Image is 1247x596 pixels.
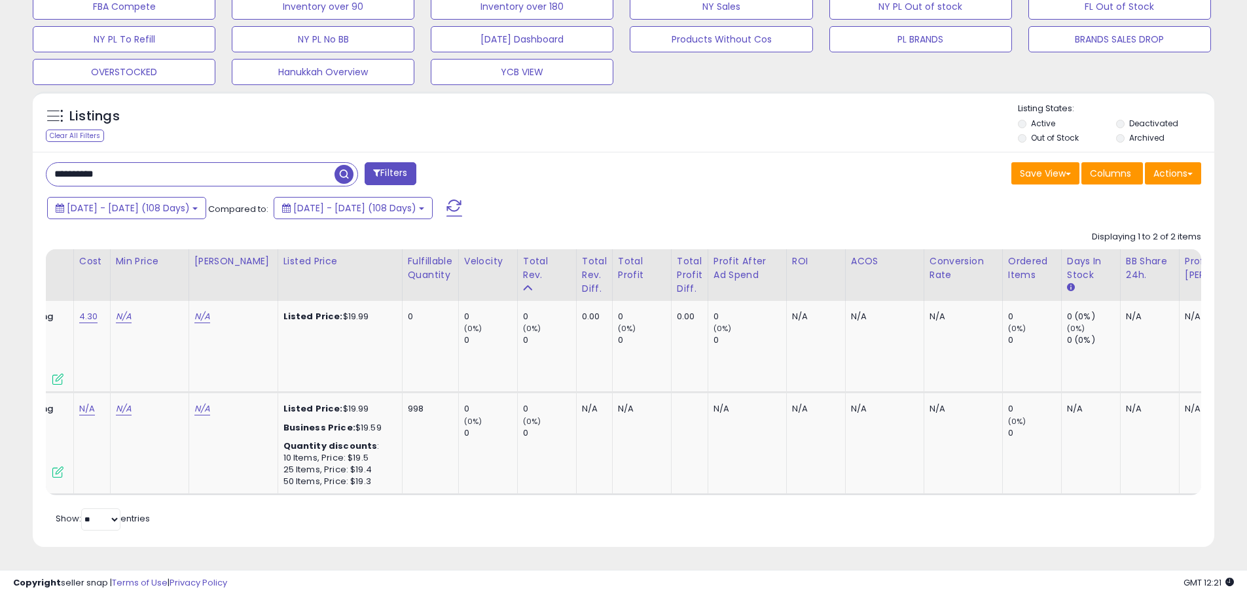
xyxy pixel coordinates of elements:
div: 0 [523,311,576,323]
div: 0 [1008,334,1061,346]
div: 0 [523,403,576,415]
div: : [283,440,392,452]
span: [DATE] - [DATE] (108 Days) [67,202,190,215]
div: Conversion Rate [930,254,997,282]
div: 0 [523,334,576,346]
a: Terms of Use [112,576,168,589]
b: Quantity discounts [283,440,378,452]
div: N/A [1126,403,1169,415]
div: N/A [714,403,776,415]
div: N/A [1067,403,1110,415]
h5: Listings [69,107,120,126]
label: Active [1031,118,1055,129]
div: ACOS [851,254,918,268]
div: 0 [1008,311,1061,323]
div: Profit After Ad Spend [714,254,781,282]
small: (0%) [464,416,482,427]
div: 0 [408,311,448,323]
small: (0%) [714,323,732,334]
div: 50 Items, Price: $19.3 [283,476,392,487]
div: $19.99 [283,403,392,415]
div: 0.00 [582,311,602,323]
div: $19.99 [283,311,392,323]
button: Filters [365,162,416,185]
label: Out of Stock [1031,132,1079,143]
a: N/A [194,402,210,415]
div: 998 [408,403,448,415]
button: OVERSTOCKED [33,59,215,85]
div: N/A [851,311,914,323]
b: Listed Price: [283,402,343,415]
div: N/A [618,403,661,415]
button: PL BRANDS [829,26,1012,52]
div: Listed Price [283,254,397,268]
small: (0%) [1008,323,1026,334]
div: ROI [792,254,840,268]
div: Total Profit Diff. [677,254,702,296]
div: [PERSON_NAME] [194,254,272,268]
div: Velocity [464,254,512,268]
div: 0 [618,334,671,346]
div: Clear All Filters [46,130,104,142]
label: Archived [1129,132,1165,143]
div: 0 [464,334,517,346]
div: 0 [618,311,671,323]
button: YCB VIEW [431,59,613,85]
div: Total Profit [618,254,666,282]
b: Business Price: [283,421,355,434]
div: N/A [792,403,835,415]
div: $19.59 [283,422,392,434]
span: 2025-09-16 12:21 GMT [1184,576,1234,589]
button: Columns [1081,162,1143,184]
span: [DATE] - [DATE] (108 Days) [293,202,416,215]
a: 4.30 [79,310,98,323]
div: Displaying 1 to 2 of 2 items [1092,231,1201,243]
a: N/A [79,402,95,415]
a: N/A [194,310,210,323]
div: BB Share 24h. [1126,254,1174,282]
button: Actions [1145,162,1201,184]
div: 0 [714,311,786,323]
div: N/A [1126,311,1169,323]
label: Deactivated [1129,118,1178,129]
button: BRANDS SALES DROP [1028,26,1211,52]
button: [DATE] Dashboard [431,26,613,52]
p: Listing States: [1018,103,1214,115]
div: 0 [523,427,576,439]
div: 0 (0%) [1067,334,1120,346]
div: N/A [582,403,602,415]
div: Ordered Items [1008,254,1056,282]
small: (0%) [523,416,541,427]
div: 0.00 [677,311,698,323]
button: Hanukkah Overview [232,59,414,85]
small: Days In Stock. [1067,282,1075,294]
div: 0 [464,403,517,415]
div: Cost [79,254,105,268]
small: (0%) [1008,416,1026,427]
button: [DATE] - [DATE] (108 Days) [274,197,433,219]
span: Show: entries [56,512,150,525]
div: Fulfillable Quantity [408,254,453,282]
div: 25 Items, Price: $19.4 [283,464,392,476]
button: NY PL No BB [232,26,414,52]
div: 10 Items, Price: $19.5 [283,452,392,464]
div: Min Price [116,254,183,268]
div: N/A [792,311,835,323]
div: 0 (0%) [1067,311,1120,323]
div: 0 [1008,403,1061,415]
div: N/A [930,403,992,415]
div: 0 [1008,427,1061,439]
small: (0%) [1067,323,1085,334]
b: Listed Price: [283,310,343,323]
a: N/A [116,310,132,323]
button: NY PL To Refill [33,26,215,52]
small: (0%) [464,323,482,334]
div: seller snap | | [13,577,227,589]
div: 0 [714,334,786,346]
a: Privacy Policy [170,576,227,589]
div: 0 [464,427,517,439]
span: Columns [1090,167,1131,180]
div: Total Rev. Diff. [582,254,607,296]
div: 0 [464,311,517,323]
div: N/A [851,403,914,415]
